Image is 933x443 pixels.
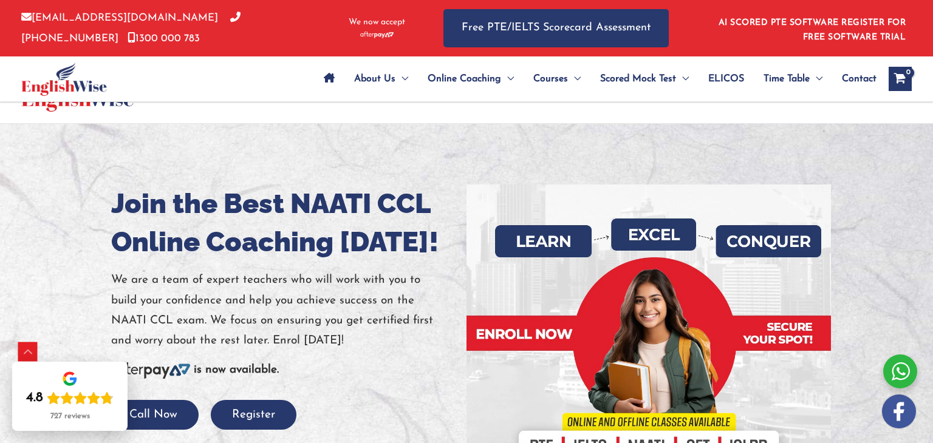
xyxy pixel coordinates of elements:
span: Time Table [764,58,810,100]
div: Rating: 4.8 out of 5 [26,390,114,407]
button: Call Now [108,400,199,430]
a: CoursesMenu Toggle [524,58,590,100]
img: cropped-ew-logo [21,63,107,96]
a: ELICOS [699,58,754,100]
a: 1300 000 783 [128,33,200,44]
span: ELICOS [708,58,744,100]
a: AI SCORED PTE SOFTWARE REGISTER FOR FREE SOFTWARE TRIAL [719,18,906,42]
a: Contact [832,58,877,100]
img: white-facebook.png [882,394,916,428]
a: Free PTE/IELTS Scorecard Assessment [443,9,669,47]
a: Register [211,409,296,421]
a: View Shopping Cart, empty [889,67,912,91]
aside: Header Widget 1 [711,8,912,48]
b: is now available. [194,364,279,376]
span: Menu Toggle [676,58,689,100]
span: We now accept [349,16,405,29]
a: [PHONE_NUMBER] [21,13,241,43]
div: 4.8 [26,390,43,407]
span: Contact [842,58,877,100]
nav: Site Navigation: Main Menu [314,58,877,100]
span: Online Coaching [428,58,501,100]
a: About UsMenu Toggle [344,58,418,100]
p: We are a team of expert teachers who will work with you to build your confidence and help you ach... [111,270,457,351]
h1: Join the Best NAATI CCL Online Coaching [DATE]! [111,184,457,261]
span: Menu Toggle [501,58,514,100]
a: Scored Mock TestMenu Toggle [590,58,699,100]
span: Menu Toggle [810,58,822,100]
div: 727 reviews [50,411,90,421]
a: Time TableMenu Toggle [754,58,832,100]
img: Afterpay-Logo [111,362,190,379]
span: About Us [354,58,395,100]
span: Scored Mock Test [600,58,676,100]
img: Afterpay-Logo [360,32,394,38]
a: Call Now [108,409,199,421]
button: Register [211,400,296,430]
a: Online CoachingMenu Toggle [418,58,524,100]
span: Menu Toggle [568,58,581,100]
a: [EMAIL_ADDRESS][DOMAIN_NAME] [21,13,218,23]
span: Menu Toggle [395,58,408,100]
span: Courses [533,58,568,100]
